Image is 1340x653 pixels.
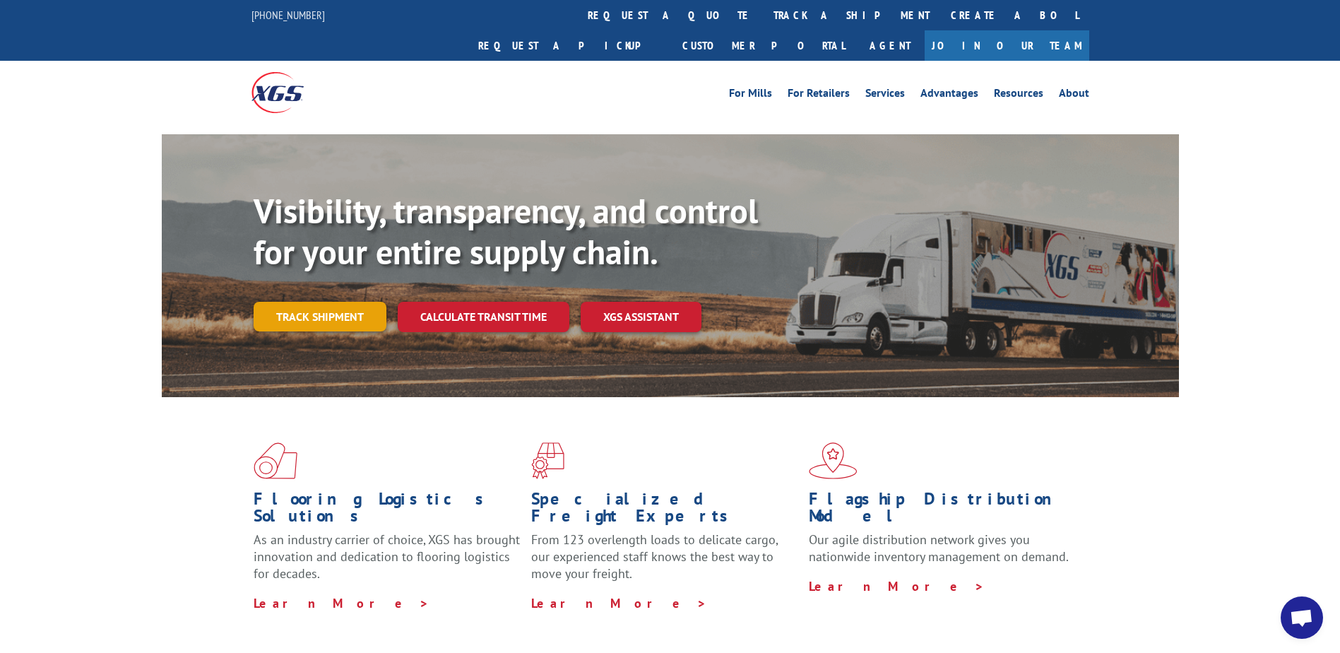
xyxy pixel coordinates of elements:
a: Learn More > [254,595,429,611]
a: Agent [855,30,925,61]
a: Request a pickup [468,30,672,61]
a: Services [865,88,905,103]
a: Learn More > [531,595,707,611]
a: Open chat [1281,596,1323,639]
a: XGS ASSISTANT [581,302,701,332]
a: Customer Portal [672,30,855,61]
img: xgs-icon-total-supply-chain-intelligence-red [254,442,297,479]
a: Track shipment [254,302,386,331]
a: For Retailers [788,88,850,103]
span: As an industry carrier of choice, XGS has brought innovation and dedication to flooring logistics... [254,531,520,582]
p: From 123 overlength loads to delicate cargo, our experienced staff knows the best way to move you... [531,531,798,594]
a: [PHONE_NUMBER] [251,8,325,22]
h1: Flagship Distribution Model [809,490,1076,531]
a: Advantages [920,88,978,103]
b: Visibility, transparency, and control for your entire supply chain. [254,189,758,273]
a: Resources [994,88,1043,103]
a: Calculate transit time [398,302,569,332]
a: About [1059,88,1089,103]
span: Our agile distribution network gives you nationwide inventory management on demand. [809,531,1069,565]
a: Join Our Team [925,30,1089,61]
a: Learn More > [809,578,985,594]
img: xgs-icon-focused-on-flooring-red [531,442,564,479]
img: xgs-icon-flagship-distribution-model-red [809,442,858,479]
h1: Flooring Logistics Solutions [254,490,521,531]
h1: Specialized Freight Experts [531,490,798,531]
a: For Mills [729,88,772,103]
